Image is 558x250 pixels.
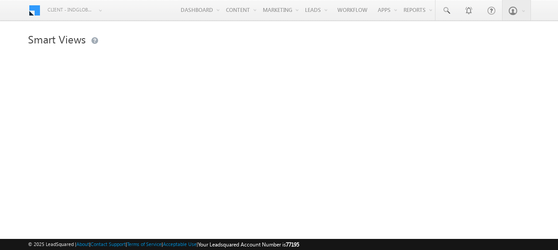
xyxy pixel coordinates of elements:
[47,5,94,14] span: Client - indglobal2 (77195)
[91,241,126,247] a: Contact Support
[76,241,89,247] a: About
[198,241,299,248] span: Your Leadsquared Account Number is
[127,241,162,247] a: Terms of Service
[28,240,299,249] span: © 2025 LeadSquared | | | | |
[28,32,86,46] span: Smart Views
[163,241,197,247] a: Acceptable Use
[286,241,299,248] span: 77195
